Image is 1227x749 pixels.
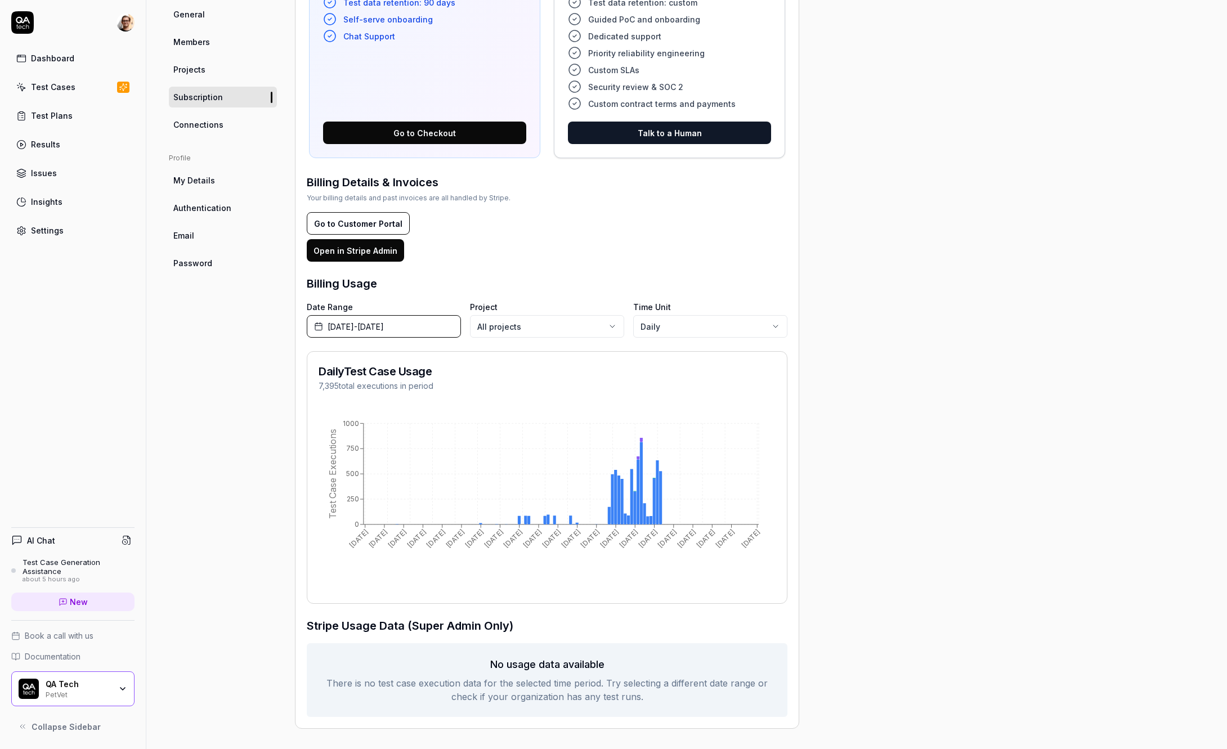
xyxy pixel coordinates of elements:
tspan: [DATE] [740,527,762,549]
span: Dedicated support [588,30,661,42]
span: New [70,596,88,608]
tspan: [DATE] [598,527,620,549]
h3: Billing Details & Invoices [307,174,510,191]
button: Go to Customer Portal [307,212,410,235]
span: Authentication [173,202,231,214]
p: There is no test case execution data for the selected time period. Try selecting a different date... [320,676,774,703]
span: Projects [173,64,205,75]
span: My Details [173,174,215,186]
div: Test Plans [31,110,73,122]
div: Test Cases [31,81,75,93]
a: Settings [11,219,135,241]
a: Test Plans [11,105,135,127]
tspan: [DATE] [540,527,562,549]
tspan: [DATE] [714,527,736,549]
span: General [173,8,205,20]
tspan: [DATE] [483,527,505,549]
div: PetVet [46,689,111,698]
div: Results [31,138,60,150]
span: Custom contract terms and payments [588,98,736,110]
tspan: [DATE] [386,527,408,549]
span: Documentation [25,651,80,662]
h3: Stripe Usage Data (Super Admin Only) [307,617,513,634]
a: Password [169,253,277,273]
a: Test Case Generation Assistanceabout 5 hours ago [11,558,135,584]
h3: No usage data available [320,657,774,672]
tspan: [DATE] [406,527,428,549]
div: Settings [31,225,64,236]
a: Projects [169,59,277,80]
button: Open in Stripe Admin [307,239,404,262]
div: Dashboard [31,52,74,64]
tspan: [DATE] [502,527,524,549]
tspan: [DATE] [463,527,485,549]
tspan: [DATE] [560,527,582,549]
a: Dashboard [11,47,135,69]
span: Collapse Sidebar [32,721,101,733]
button: Collapse Sidebar [11,715,135,738]
tspan: [DATE] [348,527,370,549]
span: Chat Support [343,30,395,42]
tspan: [DATE] [695,527,717,549]
a: Issues [11,162,135,184]
span: Book a call with us [25,630,93,642]
span: Self-serve onboarding [343,14,433,25]
a: Authentication [169,198,277,218]
div: Insights [31,196,62,208]
label: Date Range [307,301,461,313]
span: Members [173,36,210,48]
div: Your billing details and past invoices are all handled by Stripe. [307,193,510,203]
div: Profile [169,153,277,163]
a: Insights [11,191,135,213]
h2: Daily Test Case Usage [319,363,433,380]
div: QA Tech [46,679,111,689]
span: Email [173,230,194,241]
a: Results [11,133,135,155]
tspan: [DATE] [656,527,678,549]
span: Subscription [173,91,223,103]
button: Talk to a Human [568,122,771,144]
a: Test Cases [11,76,135,98]
label: Project [470,301,624,313]
div: Test Case Generation Assistance [23,558,135,576]
a: Connections [169,114,277,135]
tspan: [DATE] [367,527,389,549]
a: Email [169,225,277,246]
tspan: [DATE] [521,527,543,549]
tspan: 250 [347,495,359,503]
tspan: 500 [346,469,359,478]
tspan: [DATE] [425,527,447,549]
span: Connections [173,119,223,131]
tspan: 750 [346,444,359,452]
label: Time Unit [633,301,787,313]
a: Book a call with us [11,630,135,642]
button: [DATE]-[DATE] [307,315,461,338]
span: [DATE] - [DATE] [328,321,384,333]
a: Talk to a Human [568,127,771,138]
tspan: [DATE] [579,527,601,549]
button: Go to Checkout [323,122,526,144]
div: about 5 hours ago [23,576,135,584]
a: Documentation [11,651,135,662]
img: 704fe57e-bae9-4a0d-8bcb-c4203d9f0bb2.jpeg [117,14,135,32]
tspan: Test Case Executions [328,429,338,519]
h4: AI Chat [27,535,55,546]
a: Members [169,32,277,52]
a: My Details [169,170,277,191]
span: Guided PoC and onboarding [588,14,700,25]
tspan: [DATE] [617,527,639,549]
span: Password [173,257,212,269]
a: New [11,593,135,611]
div: Issues [31,167,57,179]
span: Custom SLAs [588,64,639,76]
tspan: 0 [355,520,359,528]
a: General [169,4,277,25]
tspan: 1000 [343,419,359,428]
span: Priority reliability engineering [588,47,705,59]
tspan: [DATE] [444,527,466,549]
button: QA Tech LogoQA TechPetVet [11,671,135,706]
tspan: [DATE] [675,527,697,549]
p: 7,395 total executions in period [319,380,433,392]
span: Security review & SOC 2 [588,81,683,93]
a: Open in Stripe Admin [307,246,404,255]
